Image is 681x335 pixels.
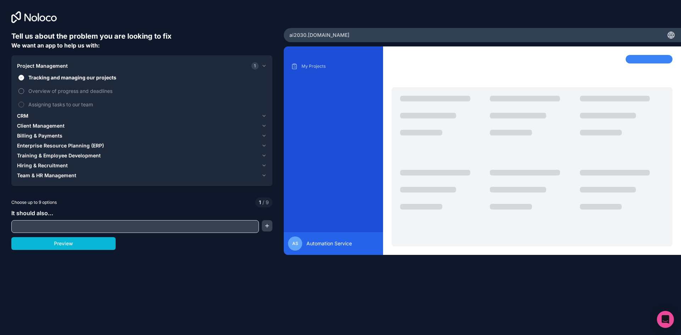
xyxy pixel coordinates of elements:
button: Enterprise Resource Planning (ERP) [17,141,267,151]
button: Hiring & Recruitment [17,161,267,171]
span: CRM [17,112,28,119]
button: Overview of progress and deadlines [18,88,24,94]
span: 9 [261,199,269,206]
div: scrollable content [289,61,377,227]
span: Hiring & Recruitment [17,162,68,169]
span: Team & HR Management [17,172,76,179]
span: Billing & Payments [17,132,62,139]
span: It should also... [11,210,53,217]
span: AS [292,241,298,246]
span: We want an app to help us with: [11,42,100,49]
span: Automation Service [306,240,352,247]
button: Preview [11,237,116,250]
button: Project Management1 [17,61,267,71]
button: CRM [17,111,267,121]
span: Tracking and managing our projects [28,74,265,81]
button: Assigning tasks to our team [18,102,24,107]
button: Tracking and managing our projects [18,75,24,80]
button: Billing & Payments [17,131,267,141]
span: ai2030 .[DOMAIN_NAME] [289,32,349,39]
span: Training & Employee Development [17,152,101,159]
span: Choose up to 9 options [11,199,57,206]
span: Client Management [17,122,65,129]
div: Project Management1 [17,71,267,111]
span: Project Management [17,62,68,69]
span: / [262,199,264,205]
span: 1 [251,62,259,69]
span: 1 [259,199,261,206]
button: Training & Employee Development [17,151,267,161]
p: My Projects [301,63,376,69]
span: Enterprise Resource Planning (ERP) [17,142,104,149]
button: Client Management [17,121,267,131]
div: Open Intercom Messenger [657,311,674,328]
h6: Tell us about the problem you are looking to fix [11,31,272,41]
span: Assigning tasks to our team [28,101,265,108]
button: Team & HR Management [17,171,267,180]
span: Overview of progress and deadlines [28,87,265,95]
